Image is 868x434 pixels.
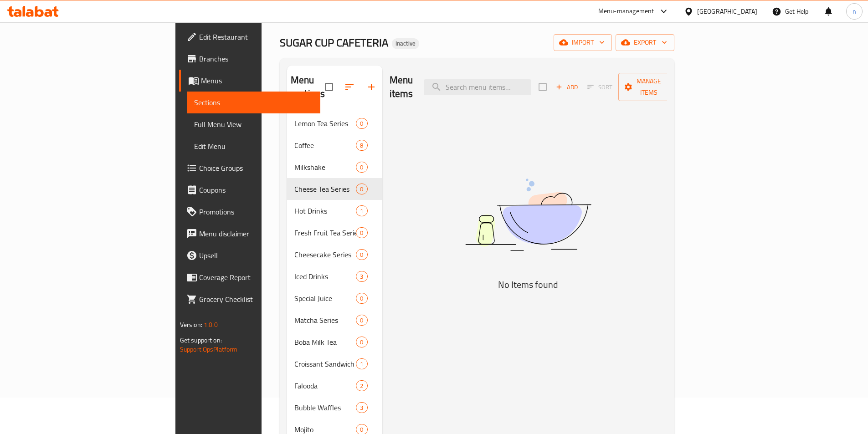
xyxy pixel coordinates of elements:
span: Full Menu View [194,119,313,130]
span: export [623,37,667,48]
span: Promotions [199,206,313,217]
span: 0 [356,185,367,194]
span: Edit Restaurant [199,31,313,42]
span: 2 [356,382,367,390]
div: items [356,118,367,129]
a: Menu disclaimer [179,223,320,245]
div: Boba Milk Tea0 [287,331,382,353]
span: Add [555,82,579,92]
span: Fresh Fruit Tea Series [294,227,356,238]
a: Branches [179,48,320,70]
div: items [356,162,367,173]
div: items [356,293,367,304]
div: Cheesecake Series0 [287,244,382,266]
span: Coverage Report [199,272,313,283]
span: Cheese Tea Series [294,184,356,194]
a: Upsell [179,245,320,266]
a: Choice Groups [179,157,320,179]
div: items [356,271,367,282]
button: Manage items [618,73,679,101]
a: Coverage Report [179,266,320,288]
span: Lemon Tea Series [294,118,356,129]
span: SUGAR CUP CAFETERIA [280,32,388,53]
span: Coffee [294,140,356,151]
span: Branches [199,53,313,64]
a: Support.OpsPlatform [180,343,238,355]
span: 3 [356,272,367,281]
span: Bubble Waffles [294,402,356,413]
div: Fresh Fruit Tea Series0 [287,222,382,244]
span: Special Juice [294,293,356,304]
div: items [356,140,367,151]
div: items [356,315,367,326]
div: Coffee8 [287,134,382,156]
button: Add section [360,76,382,98]
a: Full Menu View [187,113,320,135]
a: Edit Restaurant [179,26,320,48]
span: Sort sections [339,76,360,98]
div: items [356,184,367,194]
div: items [356,249,367,260]
span: 1 [356,207,367,215]
span: 0 [356,316,367,325]
button: export [616,34,674,51]
a: Menus [179,70,320,92]
span: Milkshake [294,162,356,173]
span: Cheesecake Series [294,249,356,260]
span: 0 [356,229,367,237]
span: Croissant Sandwich [294,358,356,369]
div: Cheese Tea Series0 [287,178,382,200]
span: import [561,37,605,48]
a: Sections [187,92,320,113]
span: 0 [356,119,367,128]
div: Croissant Sandwich1 [287,353,382,375]
button: Add [552,80,581,94]
div: Matcha Series [294,315,356,326]
span: Coupons [199,184,313,195]
div: Iced Drinks3 [287,266,382,287]
span: 8 [356,141,367,150]
a: Edit Menu [187,135,320,157]
span: Inactive [392,40,419,47]
span: 1 [356,360,367,368]
div: items [356,402,367,413]
span: Manage items [626,76,672,98]
span: 0 [356,425,367,434]
span: Get support on: [180,334,222,346]
span: Select all sections [319,77,339,97]
div: Bubble Waffles3 [287,397,382,419]
button: import [554,34,612,51]
span: Grocery Checklist [199,294,313,305]
div: Milkshake0 [287,156,382,178]
a: Promotions [179,201,320,223]
div: Inactive [392,38,419,49]
div: items [356,380,367,391]
span: 0 [356,163,367,172]
span: Hot Drinks [294,205,356,216]
span: Upsell [199,250,313,261]
span: n [853,6,856,16]
span: Sections [194,97,313,108]
div: items [356,227,367,238]
span: Falooda [294,380,356,391]
span: 0 [356,294,367,303]
img: dish.svg [414,154,642,275]
span: Menus [201,75,313,86]
div: Menu-management [598,6,654,17]
div: items [356,337,367,347]
span: Boba Milk Tea [294,337,356,347]
input: search [424,79,531,95]
span: 0 [356,250,367,259]
div: Iced Drinks [294,271,356,282]
span: Add item [552,80,581,94]
div: Falooda2 [287,375,382,397]
span: Version: [180,319,202,331]
span: Menu disclaimer [199,228,313,239]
